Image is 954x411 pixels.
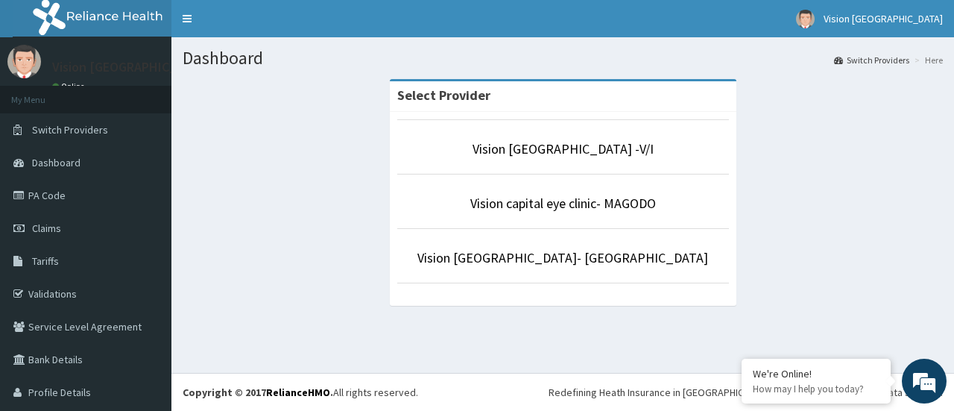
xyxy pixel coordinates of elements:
strong: Select Provider [397,87,490,104]
a: Vision [GEOGRAPHIC_DATA]- [GEOGRAPHIC_DATA] [417,249,708,266]
a: Switch Providers [834,54,909,66]
span: Switch Providers [32,123,108,137]
img: User Image [7,45,41,78]
img: User Image [796,10,815,28]
li: Here [911,54,943,66]
p: Vision [GEOGRAPHIC_DATA] [52,60,212,74]
p: How may I help you today? [753,383,879,395]
a: Vision capital eye clinic- MAGODO [470,195,656,212]
span: Dashboard [32,156,80,169]
span: Vision [GEOGRAPHIC_DATA] [824,12,943,25]
a: Online [52,81,88,92]
div: Redefining Heath Insurance in [GEOGRAPHIC_DATA] using Telemedicine and Data Science! [549,385,943,400]
strong: Copyright © 2017 . [183,386,333,399]
span: Tariffs [32,254,59,268]
h1: Dashboard [183,48,943,68]
a: Vision [GEOGRAPHIC_DATA] -V/I [473,140,654,157]
footer: All rights reserved. [171,373,954,411]
a: RelianceHMO [266,386,330,399]
span: Claims [32,222,61,235]
div: We're Online! [753,367,879,380]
